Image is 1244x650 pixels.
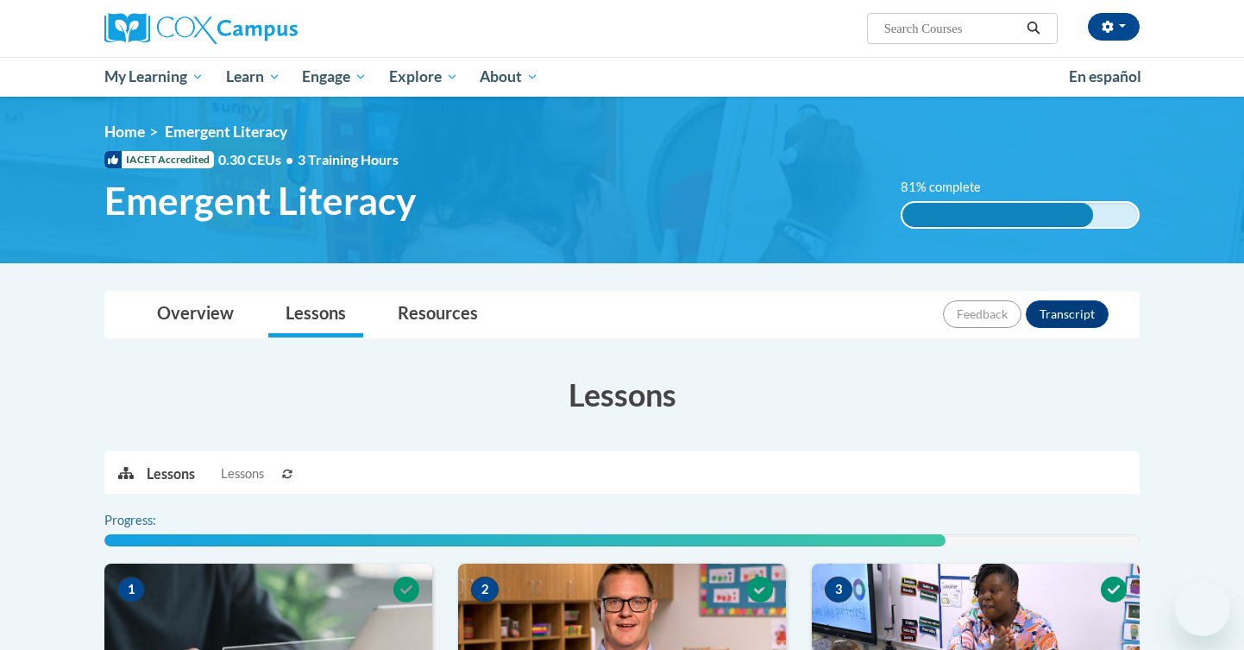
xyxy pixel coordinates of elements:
span: Emergent Literacy [104,178,416,224]
button: Feedback [943,300,1021,328]
span: En español [1069,67,1141,85]
span: 3 [825,577,852,603]
span: Lessons [221,464,264,483]
button: Transcript [1026,300,1109,328]
p: Lessons [147,464,195,483]
a: Home [104,123,145,141]
a: Cox Campus [104,13,432,44]
span: 1 [117,577,145,603]
iframe: Button to launch messaging window [1175,581,1230,636]
span: Engage [302,66,367,87]
span: 2 [471,577,499,603]
a: My Learning [93,57,215,97]
a: Engage [291,57,378,97]
a: En español [1058,59,1153,95]
img: Cox Campus [104,13,298,44]
span: My Learning [104,66,204,87]
span: • [286,151,293,167]
label: Progress: [104,511,204,530]
h3: Lessons [104,373,1140,416]
a: Explore [378,57,469,97]
div: Main menu [79,57,1165,97]
span: Emergent Literacy [165,123,287,141]
span: 0.30 CEUs [218,150,298,169]
input: Search Courses [883,18,1021,39]
a: Learn [215,57,292,97]
span: About [480,66,538,87]
div: 81% complete [902,203,1094,227]
a: Resources [380,292,495,338]
a: Overview [140,292,251,338]
a: About [469,57,550,97]
span: Learn [226,66,280,87]
span: IACET Accredited [104,151,214,168]
button: Search [1021,18,1046,39]
span: Explore [389,66,458,87]
label: 81% complete [901,178,1000,197]
button: Account Settings [1088,13,1140,41]
span: 3 Training Hours [298,151,399,167]
a: Lessons [268,292,363,338]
